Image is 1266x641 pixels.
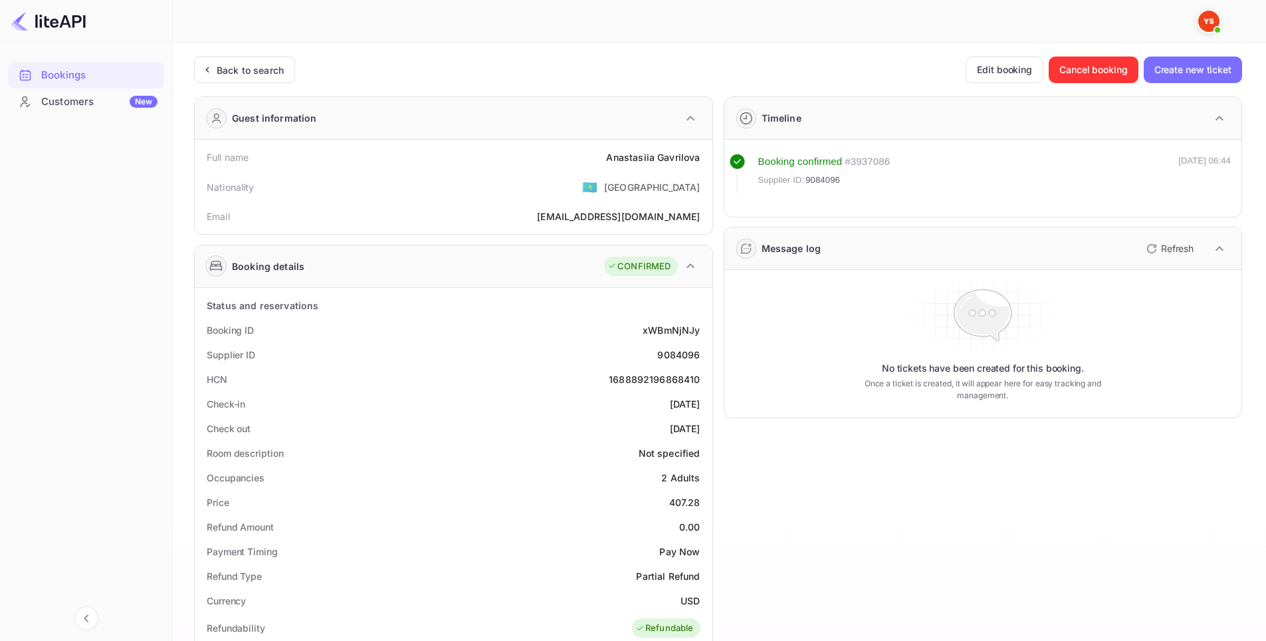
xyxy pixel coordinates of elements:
[207,209,230,223] div: Email
[41,68,158,83] div: Bookings
[762,241,821,255] div: Message log
[207,621,265,635] div: Refundability
[679,520,700,534] div: 0.00
[1144,57,1242,83] button: Create new ticket
[604,180,700,194] div: [GEOGRAPHIC_DATA]
[207,446,283,460] div: Room description
[609,372,700,386] div: 1688892196868410
[207,397,245,411] div: Check-in
[8,63,164,88] div: Bookings
[882,362,1084,375] p: No tickets have been created for this booking.
[636,569,700,583] div: Partial Refund
[659,545,700,559] div: Pay Now
[762,111,801,125] div: Timeline
[607,260,671,273] div: CONFIRMED
[207,422,251,436] div: Check out
[1198,11,1219,32] img: Yandex Support
[966,57,1043,83] button: Edit booking
[232,259,304,273] div: Booking details
[8,89,164,114] a: CustomersNew
[207,520,274,534] div: Refund Amount
[8,89,164,115] div: CustomersNew
[207,594,246,608] div: Currency
[207,150,249,164] div: Full name
[207,372,227,386] div: HCN
[74,606,98,630] button: Collapse navigation
[805,174,840,187] span: 9084096
[232,111,317,125] div: Guest information
[8,63,164,87] a: Bookings
[537,209,700,223] div: [EMAIL_ADDRESS][DOMAIN_NAME]
[758,174,805,187] span: Supplier ID:
[1178,154,1231,193] div: [DATE] 06:44
[130,96,158,108] div: New
[41,94,158,110] div: Customers
[207,299,318,313] div: Status and reservations
[207,545,278,559] div: Payment Timing
[606,150,700,164] div: Anastasiia Gavrilova
[661,471,700,485] div: 2 Adults
[207,323,254,337] div: Booking ID
[207,569,262,583] div: Refund Type
[657,348,700,362] div: 9084096
[681,594,700,608] div: USD
[11,11,86,32] img: LiteAPI logo
[207,471,264,485] div: Occupancies
[217,63,284,77] div: Back to search
[1138,238,1199,259] button: Refresh
[1161,241,1194,255] p: Refresh
[843,378,1122,402] p: Once a ticket is created, it will appear here for easy tracking and management.
[758,154,843,170] div: Booking confirmed
[845,154,890,170] div: # 3937086
[670,422,700,436] div: [DATE]
[643,323,700,337] div: xWBmNjNJy
[670,397,700,411] div: [DATE]
[1049,57,1138,83] button: Cancel booking
[639,446,700,460] div: Not specified
[207,495,229,509] div: Price
[669,495,700,509] div: 407.28
[582,175,597,199] span: United States
[207,348,255,362] div: Supplier ID
[635,622,694,635] div: Refundable
[207,180,255,194] div: Nationality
